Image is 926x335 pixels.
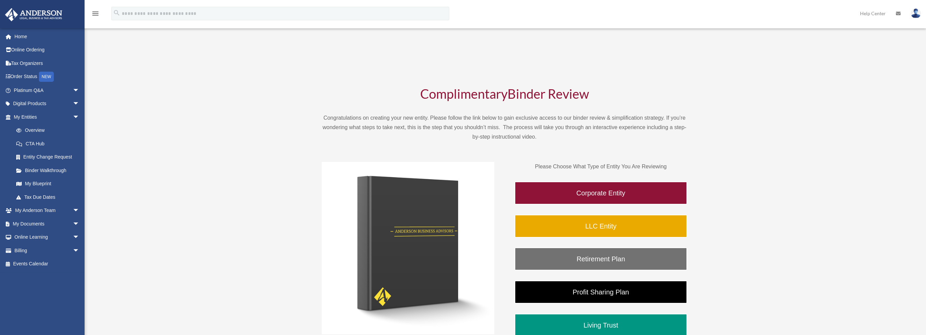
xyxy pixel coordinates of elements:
[5,56,90,70] a: Tax Organizers
[515,215,687,238] a: LLC Entity
[73,231,86,244] span: arrow_drop_down
[9,137,90,150] a: CTA Hub
[9,190,90,204] a: Tax Due Dates
[9,164,86,177] a: Binder Walkthrough
[9,177,90,191] a: My Blueprint
[322,113,687,142] p: Congratulations on creating your new entity. Please follow the link below to gain exclusive acces...
[420,86,507,101] span: Complimentary
[5,204,90,217] a: My Anderson Teamarrow_drop_down
[5,217,90,231] a: My Documentsarrow_drop_down
[73,244,86,258] span: arrow_drop_down
[5,83,90,97] a: Platinum Q&Aarrow_drop_down
[5,257,90,271] a: Events Calendar
[515,182,687,205] a: Corporate Entity
[5,231,90,244] a: Online Learningarrow_drop_down
[5,110,90,124] a: My Entitiesarrow_drop_down
[515,162,687,171] p: Please Choose What Type of Entity You Are Reviewing
[73,97,86,111] span: arrow_drop_down
[515,247,687,270] a: Retirement Plan
[5,244,90,257] a: Billingarrow_drop_down
[5,97,90,111] a: Digital Productsarrow_drop_down
[5,70,90,84] a: Order StatusNEW
[91,9,99,18] i: menu
[91,12,99,18] a: menu
[3,8,64,21] img: Anderson Advisors Platinum Portal
[515,281,687,304] a: Profit Sharing Plan
[73,83,86,97] span: arrow_drop_down
[9,124,90,137] a: Overview
[5,30,90,43] a: Home
[113,9,120,17] i: search
[9,150,90,164] a: Entity Change Request
[73,204,86,218] span: arrow_drop_down
[911,8,921,18] img: User Pic
[507,86,589,101] span: Binder Review
[73,217,86,231] span: arrow_drop_down
[39,72,54,82] div: NEW
[5,43,90,57] a: Online Ordering
[73,110,86,124] span: arrow_drop_down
